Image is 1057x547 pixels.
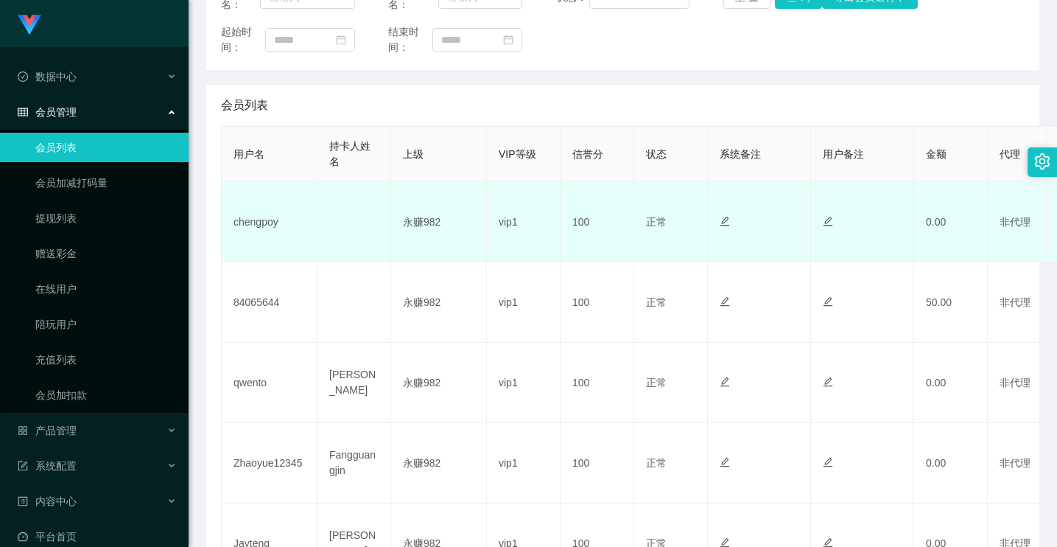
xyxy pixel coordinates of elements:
[487,182,561,262] td: vip1
[720,148,761,160] span: 系统备注
[18,425,77,436] span: 产品管理
[487,262,561,343] td: vip1
[222,182,317,262] td: chengpoy
[646,296,667,308] span: 正常
[391,182,487,262] td: 永赚982
[388,24,432,55] span: 结束时间：
[561,182,634,262] td: 100
[823,148,864,160] span: 用户备注
[561,262,634,343] td: 100
[720,457,730,467] i: 图标: edit
[18,461,28,471] i: 图标: form
[646,148,667,160] span: 状态
[35,168,177,198] a: 会员加减打码量
[1000,296,1030,308] span: 非代理
[499,148,536,160] span: VIP等级
[646,457,667,469] span: 正常
[35,239,177,268] a: 赠送彩金
[487,423,561,504] td: vip1
[1000,377,1030,389] span: 非代理
[914,343,988,423] td: 0.00
[1000,216,1030,228] span: 非代理
[720,216,730,226] i: 图标: edit
[914,262,988,343] td: 50.00
[221,97,268,114] span: 会员列表
[1000,457,1030,469] span: 非代理
[233,148,264,160] span: 用户名
[561,343,634,423] td: 100
[35,133,177,162] a: 会员列表
[18,106,77,118] span: 会员管理
[403,148,424,160] span: 上级
[503,35,513,45] i: 图标: calendar
[18,496,28,506] i: 图标: profile
[18,15,41,35] img: logo.9652507e.png
[18,460,77,472] span: 系统配置
[317,423,391,504] td: Fangguangjin
[823,296,833,307] i: 图标: edit
[18,71,77,83] span: 数据中心
[18,72,28,82] i: 图标: check-circle-o
[823,377,833,387] i: 图标: edit
[720,377,730,387] i: 图标: edit
[572,148,603,160] span: 信誉分
[222,262,317,343] td: 84065644
[561,423,634,504] td: 100
[221,24,265,55] span: 起始时间：
[35,345,177,374] a: 充值列表
[329,140,371,167] span: 持卡人姓名
[18,495,77,507] span: 内容中心
[35,380,177,410] a: 会员加扣款
[18,425,28,436] i: 图标: appstore-o
[35,274,177,304] a: 在线用户
[823,457,833,467] i: 图标: edit
[646,377,667,389] span: 正常
[646,216,667,228] span: 正常
[18,107,28,117] i: 图标: table
[823,216,833,226] i: 图标: edit
[391,343,487,423] td: 永赚982
[914,423,988,504] td: 0.00
[336,35,346,45] i: 图标: calendar
[914,182,988,262] td: 0.00
[487,343,561,423] td: vip1
[222,343,317,423] td: qwento
[222,423,317,504] td: Zhaoyue12345
[391,423,487,504] td: 永赚982
[720,296,730,307] i: 图标: edit
[35,310,177,339] a: 陪玩用户
[391,262,487,343] td: 永赚982
[926,148,947,160] span: 金额
[1034,153,1050,170] i: 图标: setting
[35,203,177,233] a: 提现列表
[1000,148,1020,160] span: 代理
[317,343,391,423] td: [PERSON_NAME]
